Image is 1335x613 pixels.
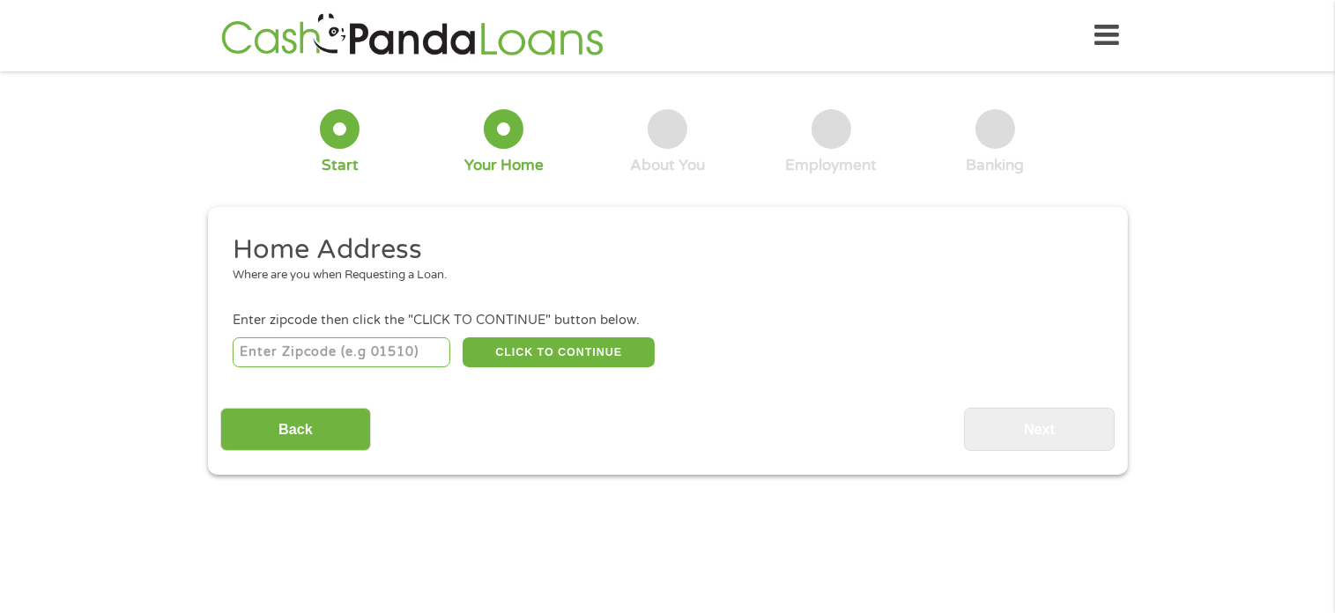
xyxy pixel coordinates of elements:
[322,156,359,175] div: Start
[216,11,609,61] img: GetLoanNow Logo
[233,267,1089,284] div: Where are you when Requesting a Loan.
[233,311,1101,330] div: Enter zipcode then click the "CLICK TO CONTINUE" button below.
[785,156,877,175] div: Employment
[464,156,544,175] div: Your Home
[463,337,655,367] button: CLICK TO CONTINUE
[630,156,705,175] div: About You
[964,408,1115,451] input: Next
[233,233,1089,268] h2: Home Address
[220,408,371,451] input: Back
[233,337,450,367] input: Enter Zipcode (e.g 01510)
[966,156,1024,175] div: Banking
